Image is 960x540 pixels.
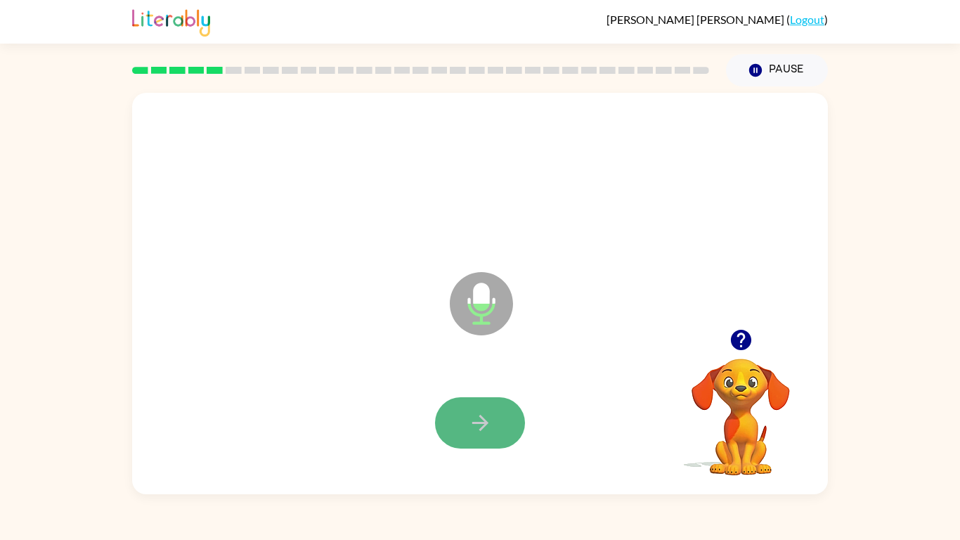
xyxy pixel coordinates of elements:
img: Literably [132,6,210,37]
a: Logout [790,13,824,26]
video: Your browser must support playing .mp4 files to use Literably. Please try using another browser. [670,337,811,477]
div: ( ) [607,13,828,26]
button: Pause [726,54,828,86]
span: [PERSON_NAME] [PERSON_NAME] [607,13,786,26]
